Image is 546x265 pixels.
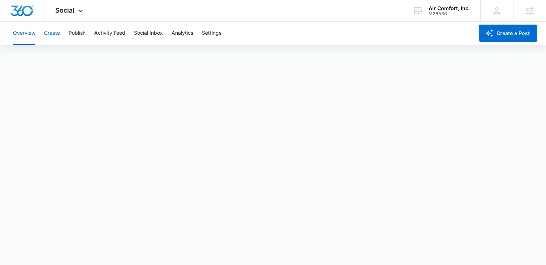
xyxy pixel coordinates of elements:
div: account name [429,5,470,11]
button: Social Inbox [134,22,163,45]
button: Settings [202,22,221,45]
div: account id [429,11,470,16]
button: Analytics [172,22,193,45]
button: Overview [13,22,35,45]
button: Create a Post [479,25,537,42]
button: Create [44,22,60,45]
span: Social [55,7,74,14]
button: Publish [69,22,86,45]
button: Activity Feed [94,22,125,45]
